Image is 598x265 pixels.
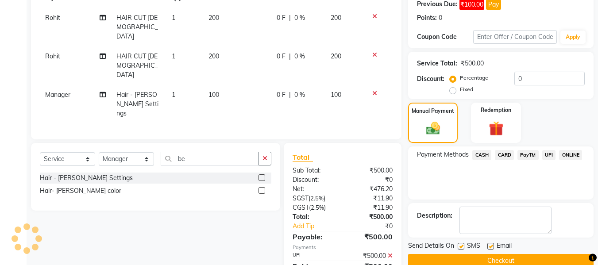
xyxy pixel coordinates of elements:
[293,244,393,251] div: Payments
[310,195,324,202] span: 2.5%
[412,107,454,115] label: Manual Payment
[422,120,444,136] img: _cash.svg
[286,184,343,194] div: Net:
[116,91,158,117] span: Hair - [PERSON_NAME] Settings
[116,14,158,40] span: HAIR CUT [DEMOGRAPHIC_DATA]
[289,52,291,61] span: |
[417,211,452,220] div: Description:
[560,31,586,44] button: Apply
[331,52,341,60] span: 200
[417,32,473,42] div: Coupon Code
[559,150,582,160] span: ONLINE
[343,184,399,194] div: ₹476.20
[286,175,343,184] div: Discount:
[517,150,539,160] span: PayTM
[45,14,60,22] span: Rohit
[294,13,305,23] span: 0 %
[460,74,488,82] label: Percentage
[408,241,454,252] span: Send Details On
[472,150,491,160] span: CASH
[311,204,324,211] span: 2.5%
[294,90,305,100] span: 0 %
[481,106,511,114] label: Redemption
[467,241,480,252] span: SMS
[417,13,437,23] div: Points:
[45,52,60,60] span: Rohit
[45,91,70,99] span: Manager
[439,13,442,23] div: 0
[343,231,399,242] div: ₹500.00
[542,150,556,160] span: UPI
[277,90,285,100] span: 0 F
[460,85,473,93] label: Fixed
[172,91,175,99] span: 1
[417,59,457,68] div: Service Total:
[277,13,285,23] span: 0 F
[352,222,400,231] div: ₹0
[172,52,175,60] span: 1
[208,91,219,99] span: 100
[172,14,175,22] span: 1
[484,119,508,138] img: _gift.svg
[116,52,158,79] span: HAIR CUT [DEMOGRAPHIC_DATA]
[289,13,291,23] span: |
[294,52,305,61] span: 0 %
[161,152,259,165] input: Search or Scan
[286,222,352,231] a: Add Tip
[343,194,399,203] div: ₹11.90
[286,251,343,261] div: UPI
[417,150,469,159] span: Payment Methods
[343,251,399,261] div: ₹500.00
[331,91,341,99] span: 100
[286,166,343,175] div: Sub Total:
[343,203,399,212] div: ₹11.90
[293,194,309,202] span: SGST
[289,90,291,100] span: |
[277,52,285,61] span: 0 F
[293,153,313,162] span: Total
[343,212,399,222] div: ₹500.00
[461,59,484,68] div: ₹500.00
[40,173,133,183] div: Hair - [PERSON_NAME] Settings
[40,186,121,196] div: Hair- [PERSON_NAME] color
[286,231,343,242] div: Payable:
[473,30,557,44] input: Enter Offer / Coupon Code
[286,203,343,212] div: ( )
[343,175,399,184] div: ₹0
[286,212,343,222] div: Total:
[343,166,399,175] div: ₹500.00
[497,241,512,252] span: Email
[331,14,341,22] span: 200
[208,52,219,60] span: 200
[208,14,219,22] span: 200
[286,194,343,203] div: ( )
[495,150,514,160] span: CARD
[417,74,444,84] div: Discount:
[293,204,309,211] span: CGST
